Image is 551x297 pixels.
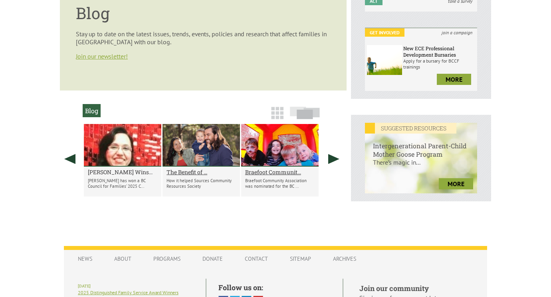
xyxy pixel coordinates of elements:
a: About [106,251,139,266]
a: Slide View [287,110,322,123]
a: more [439,178,473,189]
h5: Join our community [359,283,473,293]
a: Braefoot Communit... [245,168,315,176]
a: Join our newsletter! [76,52,128,60]
h2: Blog [83,104,101,117]
a: Archives [325,251,364,266]
a: [PERSON_NAME] Wins... [88,168,157,176]
a: more [437,74,471,85]
a: Programs [145,251,188,266]
a: News [70,251,100,266]
a: The Benefit of ... [166,168,236,176]
h6: Intergenerational Parent-Child Mother Goose Program [365,134,477,158]
i: join a campaign [437,28,477,37]
h5: Follow us on: [218,283,331,292]
li: The Benefit of Organization-Wide Indigenous Cultural Safety Training [163,124,240,197]
a: Donate [194,251,231,266]
img: grid-icon.png [271,107,283,119]
a: Sitemap [282,251,319,266]
li: Braefoot Community Association Nominated for Family Service Award [241,124,319,197]
p: Braefoot Community Association was nominated for the BC ... [245,178,315,189]
a: 2025 Distinguished Family Service Award Winners [78,289,178,295]
h6: [DATE] [78,283,194,289]
h1: Blog [76,2,331,24]
p: Apply for a bursary for BCCF trainings [403,58,475,70]
p: Stay up to date on the latest issues, trends, events, policies and research that affect families ... [76,30,331,46]
h6: New ECE Professional Development Bursaries [403,45,475,58]
p: How it helped Sources Community Resources Society [166,178,236,189]
p: There’s magic in... [365,158,477,174]
em: Get Involved [365,28,404,37]
p: [PERSON_NAME] has won a BC Council for Families’ 2025 C... [88,178,157,189]
img: slide-icon.png [290,106,320,119]
a: Grid View [269,110,286,123]
a: Contact [237,251,276,266]
em: SUGGESTED RESOURCES [365,123,456,134]
li: Inas Lasheen Wins Family Service Award [84,124,161,197]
